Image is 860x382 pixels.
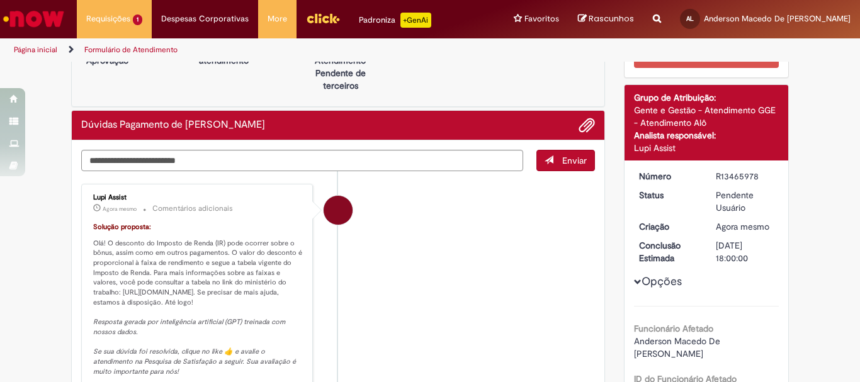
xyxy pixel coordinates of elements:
div: Lupi Assist [634,142,779,154]
time: 01/09/2025 03:56:01 [103,205,137,213]
div: Padroniza [359,13,431,28]
span: More [268,13,287,25]
img: click_logo_yellow_360x200.png [306,9,340,28]
div: Grupo de Atribuição: [634,91,779,104]
small: Comentários adicionais [152,203,233,214]
time: 01/09/2025 03:55:52 [716,221,769,232]
span: Favoritos [524,13,559,25]
span: Despesas Corporativas [161,13,249,25]
img: ServiceNow [1,6,66,31]
span: AL [686,14,694,23]
div: R13465978 [716,170,774,183]
dt: Conclusão Estimada [630,239,707,264]
textarea: Digite sua mensagem aqui... [81,150,523,171]
ul: Trilhas de página [9,38,564,62]
font: Solução proposta: [93,222,151,232]
dt: Número [630,170,707,183]
div: Analista responsável: [634,129,779,142]
span: Agora mesmo [103,205,137,213]
p: Pendente de terceiros [310,67,371,92]
span: Enviar [562,155,587,166]
div: Gente e Gestão - Atendimento GGE - Atendimento Alô [634,104,779,129]
button: Adicionar anexos [579,117,595,133]
h2: Dúvidas Pagamento de Salário Histórico de tíquete [81,120,265,131]
div: Lupi Assist [324,196,353,225]
dt: Criação [630,220,707,233]
a: Formulário de Atendimento [84,45,178,55]
div: Lupi Assist [93,194,303,201]
span: Agora mesmo [716,221,769,232]
button: Enviar [536,150,595,171]
b: Funcionário Afetado [634,323,713,334]
span: Anderson Macedo De [PERSON_NAME] [634,335,723,359]
p: +GenAi [400,13,431,28]
span: Rascunhos [589,13,634,25]
span: Requisições [86,13,130,25]
span: 1 [133,14,142,25]
span: Anderson Macedo De [PERSON_NAME] [704,13,851,24]
a: Página inicial [14,45,57,55]
div: 01/09/2025 03:55:52 [716,220,774,233]
dt: Status [630,189,707,201]
div: Pendente Usuário [716,189,774,214]
a: Rascunhos [578,13,634,25]
div: [DATE] 18:00:00 [716,239,774,264]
